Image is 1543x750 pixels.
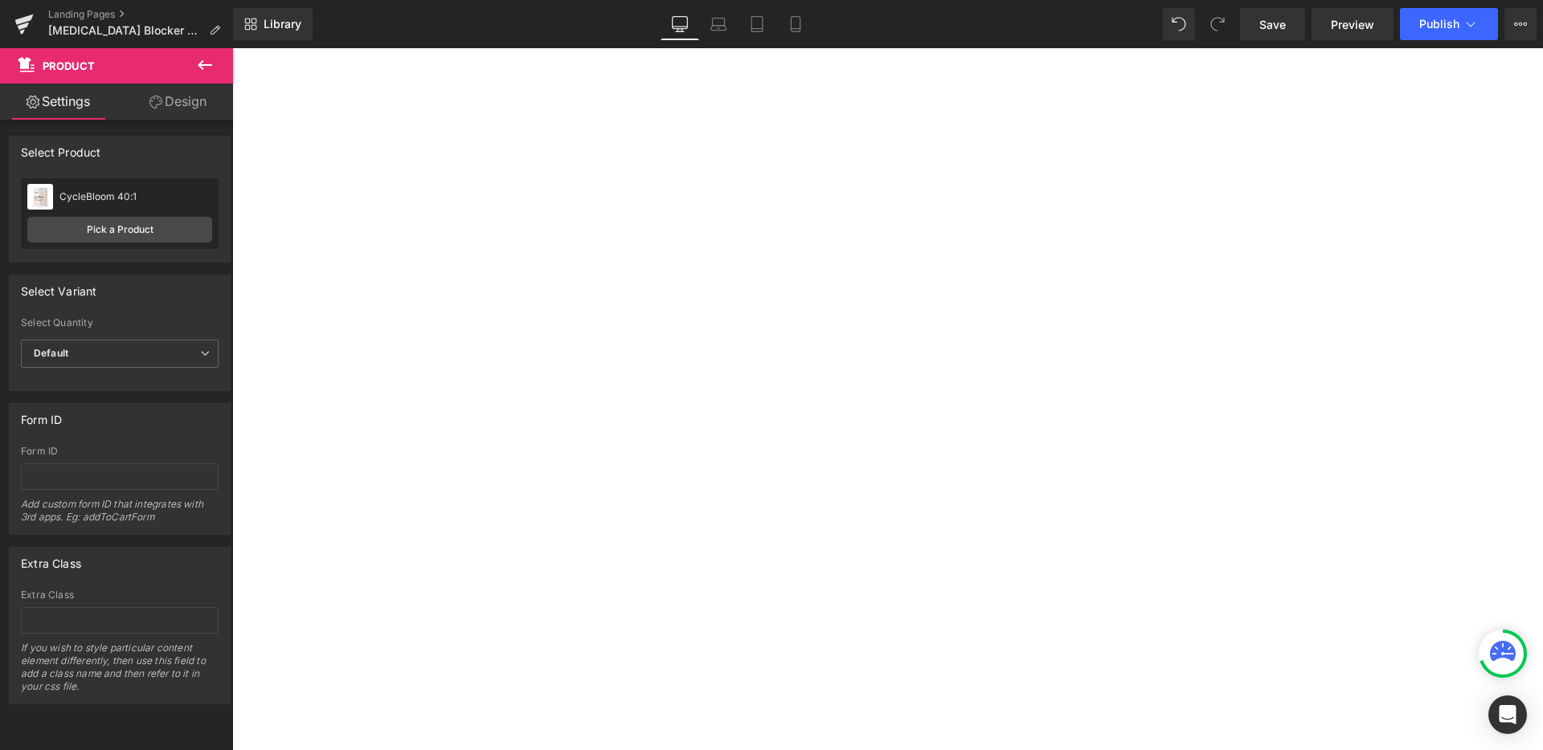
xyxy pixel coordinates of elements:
[34,347,68,359] b: Default
[21,317,219,333] label: Select Quantity
[1419,18,1459,31] span: Publish
[1504,8,1537,40] button: More
[233,8,313,40] a: New Library
[21,548,81,570] div: Extra Class
[1163,8,1195,40] button: Undo
[21,498,219,534] div: Add custom form ID that integrates with 3rd apps. Eg: addToCartForm
[1400,8,1498,40] button: Publish
[120,84,236,120] a: Design
[21,642,219,703] div: If you wish to style particular content element differently, then use this field to add a class n...
[776,8,815,40] a: Mobile
[43,59,95,72] span: Product
[264,17,301,31] span: Library
[59,191,212,202] div: CycleBloom 40:1
[738,8,776,40] a: Tablet
[661,8,699,40] a: Desktop
[1488,695,1527,734] div: Open Intercom Messenger
[21,446,219,457] div: Form ID
[1331,16,1374,33] span: Preview
[48,8,233,21] a: Landing Pages
[21,137,101,159] div: Select Product
[21,275,97,298] div: Select Variant
[1312,8,1394,40] a: Preview
[21,589,219,601] div: Extra Class
[27,184,53,210] img: pImage
[27,217,212,243] a: Pick a Product
[1201,8,1234,40] button: Redo
[699,8,738,40] a: Laptop
[1259,16,1286,33] span: Save
[48,24,203,37] span: [MEDICAL_DATA] Blocker Plus - Bonus Page - 50% Off
[21,404,62,426] div: Form ID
